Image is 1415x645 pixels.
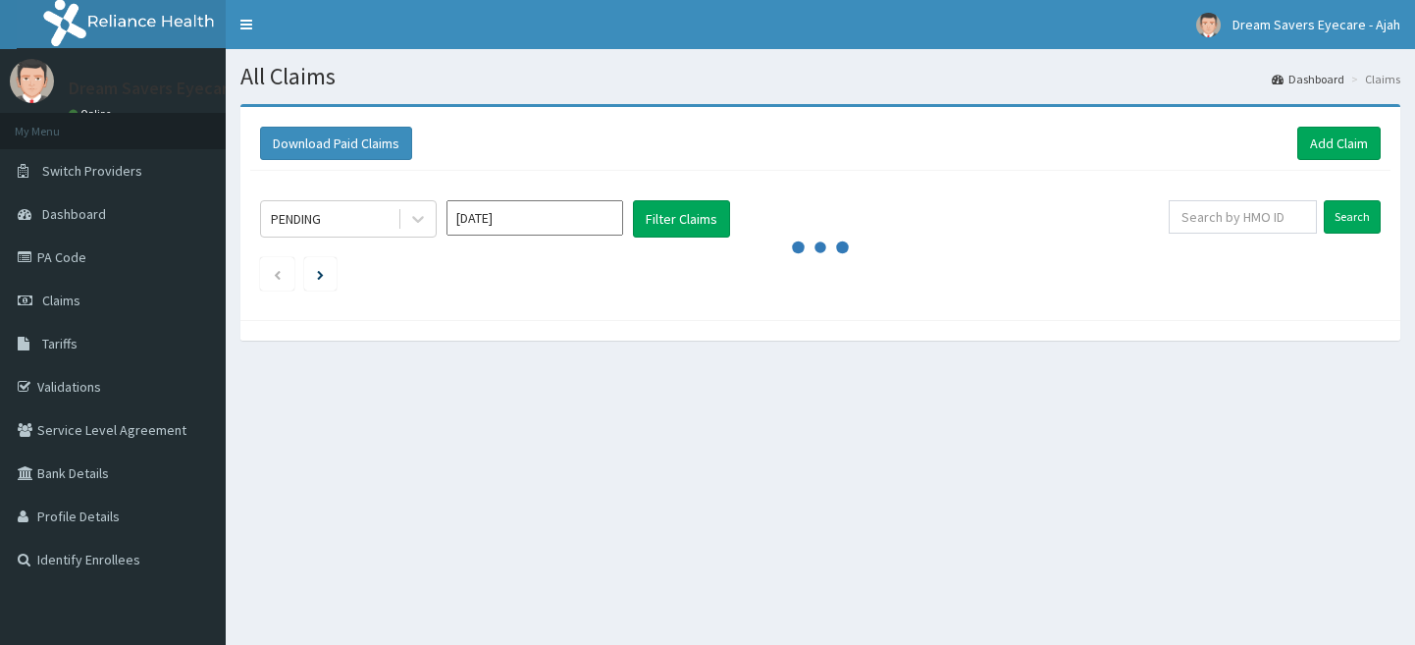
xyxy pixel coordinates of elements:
span: Dream Savers Eyecare - Ajah [1232,16,1400,33]
li: Claims [1346,71,1400,87]
a: Dashboard [1272,71,1344,87]
input: Search by HMO ID [1169,200,1317,234]
span: Claims [42,292,80,309]
p: Dream Savers Eyecare - Ajah [69,80,284,97]
input: Search [1324,200,1381,234]
svg: audio-loading [791,218,850,277]
img: User Image [10,59,54,103]
button: Filter Claims [633,200,730,238]
a: Next page [317,265,324,283]
img: User Image [1196,13,1221,37]
div: PENDING [271,209,321,229]
h1: All Claims [240,64,1400,89]
a: Add Claim [1297,127,1381,160]
input: Select Month and Year [446,200,623,236]
button: Download Paid Claims [260,127,412,160]
span: Dashboard [42,205,106,223]
span: Tariffs [42,335,78,352]
a: Previous page [273,265,282,283]
a: Online [69,107,116,121]
span: Switch Providers [42,162,142,180]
